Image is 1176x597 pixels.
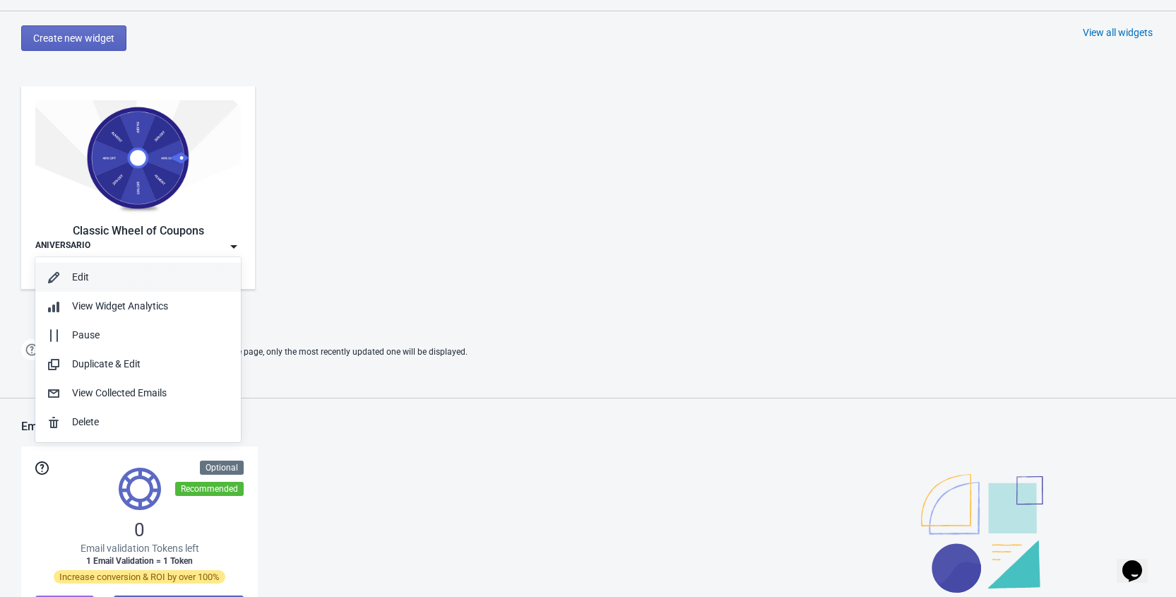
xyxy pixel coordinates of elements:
div: View all widgets [1083,25,1153,40]
span: 0 [134,519,145,541]
iframe: chat widget [1117,540,1162,583]
button: View Collected Emails [35,379,241,408]
span: Email validation Tokens left [81,541,199,555]
div: Optional [200,461,244,475]
div: Duplicate & Edit [72,357,230,372]
span: Create new widget [33,32,114,44]
div: ANIVERSARIO [35,240,90,254]
button: Delete [35,408,241,437]
div: Delete [72,415,230,430]
img: classic_game.jpg [35,100,241,215]
div: Edit [72,270,230,285]
span: View Widget Analytics [72,300,168,312]
span: Increase conversion & ROI by over 100% [54,570,225,584]
button: Edit [35,263,241,292]
div: Recommended [175,482,244,496]
button: Duplicate & Edit [35,350,241,379]
img: illustration.svg [921,474,1043,593]
img: dropdown.png [227,240,241,254]
span: If two Widgets are enabled and targeting the same page, only the most recently updated one will b... [49,341,468,364]
div: Pause [72,328,230,343]
div: Classic Wheel of Coupons [35,223,241,240]
img: tokens.svg [119,468,161,510]
button: View Widget Analytics [35,292,241,321]
button: Create new widget [21,25,126,51]
img: help.png [21,339,42,360]
span: 1 Email Validation = 1 Token [86,555,193,567]
div: View Collected Emails [72,386,230,401]
button: Pause [35,321,241,350]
